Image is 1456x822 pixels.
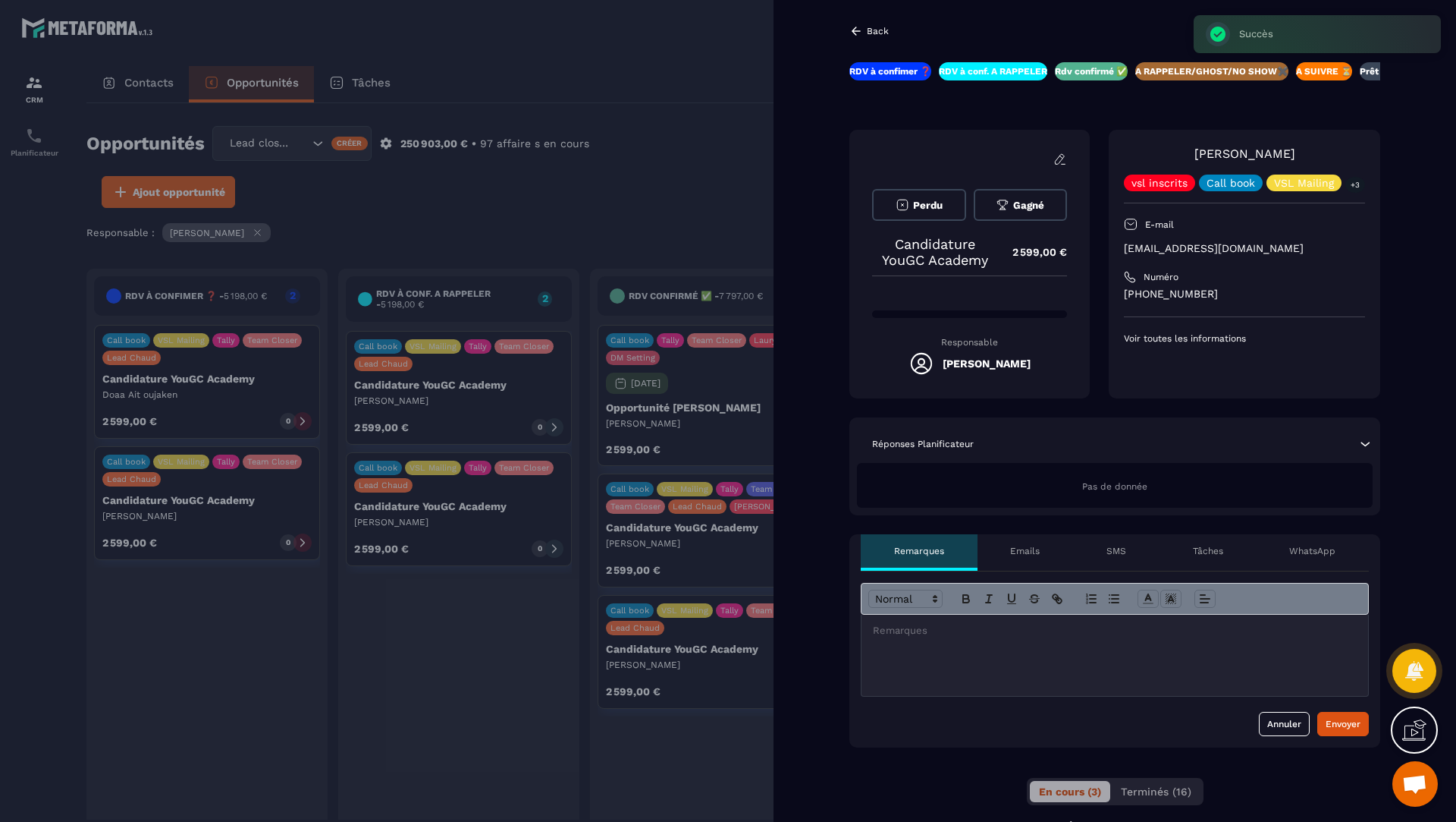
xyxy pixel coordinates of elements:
[1194,146,1295,161] a: [PERSON_NAME]
[1274,178,1334,188] p: VSL Mailing
[974,189,1068,221] button: Gagné
[1392,761,1438,807] div: Ouvrir le chat
[1082,481,1147,492] span: Pas de donnée
[913,200,943,211] span: Perdu
[1124,332,1365,345] p: Voir toutes les informations
[1013,200,1044,211] span: Gagné
[1030,781,1110,802] button: En cours (3)
[1010,545,1040,557] p: Emails
[1207,178,1255,188] p: Call book
[872,236,997,268] p: Candidature YouGC Academy
[1259,712,1310,736] button: Annuler
[1289,545,1335,557] p: WhatsApp
[872,189,966,221] button: Perdu
[1345,177,1365,193] p: +3
[894,545,944,557] p: Remarques
[1193,545,1223,557] p: Tâches
[1145,219,1174,231] p: E-mail
[1131,178,1188,188] p: vsl inscrits
[1124,241,1365,256] p: [EMAIL_ADDRESS][DOMAIN_NAME]
[1112,781,1200,802] button: Terminés (16)
[1106,545,1126,557] p: SMS
[1317,712,1369,736] button: Envoyer
[1144,271,1178,283] p: Numéro
[872,438,974,450] p: Réponses Planificateur
[1124,287,1365,301] p: [PHONE_NUMBER]
[1326,716,1360,732] div: Envoyer
[997,238,1067,267] p: 2 599,00 €
[1121,786,1191,798] span: Terminés (16)
[943,357,1031,370] h5: [PERSON_NAME]
[872,337,1067,348] p: Responsable
[1039,786,1101,798] span: En cours (3)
